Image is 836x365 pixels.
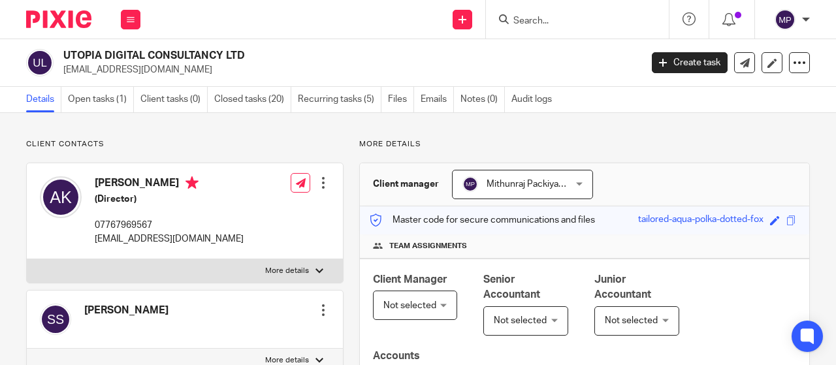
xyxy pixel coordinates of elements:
img: svg%3E [775,9,796,30]
h2: UTOPIA DIGITAL CONSULTANCY LTD [63,49,519,63]
span: Team assignments [389,241,467,251]
img: svg%3E [40,176,82,218]
a: Recurring tasks (5) [298,87,381,112]
span: Not selected [383,301,436,310]
h4: [PERSON_NAME] [95,176,244,193]
p: More details [359,139,810,150]
p: [EMAIL_ADDRESS][DOMAIN_NAME] [63,63,632,76]
a: Emails [421,87,454,112]
img: Pixie [26,10,91,28]
div: tailored-aqua-polka-dotted-fox [638,213,764,228]
span: Junior Accountant [594,274,651,300]
a: Client tasks (0) [140,87,208,112]
a: Open tasks (1) [68,87,134,112]
span: Not selected [494,316,547,325]
p: [EMAIL_ADDRESS][DOMAIN_NAME] [95,232,244,246]
img: svg%3E [462,176,478,192]
p: More details [265,266,309,276]
img: svg%3E [40,304,71,335]
span: Mithunraj Packiyanathan [487,180,587,189]
p: Master code for secure communications and files [370,214,595,227]
p: Client contacts [26,139,344,150]
h3: Client manager [373,178,439,191]
input: Search [512,16,630,27]
h5: (Director) [95,193,244,206]
p: 07767969567 [95,219,244,232]
i: Primary [185,176,199,189]
a: Files [388,87,414,112]
a: Audit logs [511,87,558,112]
a: Create task [652,52,728,73]
img: svg%3E [26,49,54,76]
a: Closed tasks (20) [214,87,291,112]
span: Client Manager [373,274,447,285]
h4: [PERSON_NAME] [84,304,169,317]
a: Notes (0) [460,87,505,112]
span: Not selected [605,316,658,325]
a: Details [26,87,61,112]
span: Senior Accountant [483,274,540,300]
